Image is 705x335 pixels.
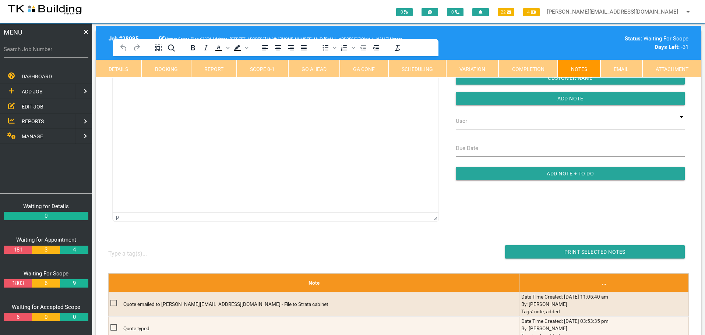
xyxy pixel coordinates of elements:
span: REPORTS [22,118,44,124]
div: Bullet list [319,43,338,53]
a: Waiting for Appointment [16,236,76,243]
div: Background color Black [231,43,250,53]
a: Email [600,60,642,78]
button: Redo [130,43,143,53]
a: 0 [60,313,88,321]
div: Text color Black [212,43,231,53]
a: Scheduling [388,60,446,78]
button: Decrease indent [357,43,369,53]
a: Attachment [642,60,701,78]
a: 4 [60,246,88,254]
a: 6 [4,313,32,321]
a: Booking [141,60,191,78]
span: MENU [4,27,22,37]
span: DASHBOARD [22,74,52,79]
input: Print Selected Notes [505,245,685,259]
span: ADD JOB [22,89,43,95]
span: MANAGE [22,133,43,139]
a: 0 [4,212,88,220]
span: 0 [396,8,413,16]
a: Report [191,60,237,78]
b: H: [267,37,271,42]
button: Bold [187,43,199,53]
p: Quote emailed to [PERSON_NAME][EMAIL_ADDRESS][DOMAIN_NAME] - File to Strata cabinet [123,300,490,308]
label: Search Job Number [4,45,88,54]
span: 0 [447,8,463,16]
a: Waiting for Accepted Scope [12,304,80,310]
th: ... [519,273,689,292]
b: Status: [625,35,642,42]
a: Scope 0-1 [237,60,288,78]
b: Name: [165,37,177,42]
div: Press the Up and Down arrow keys to resize the editor. [434,214,437,220]
a: 6 [32,279,60,288]
button: Undo [117,43,130,53]
a: Variation [446,60,498,78]
div: Numbered list [338,43,356,53]
a: 1803 [4,279,32,288]
b: W: [272,37,277,42]
label: Due Date [456,144,478,153]
span: 4 [523,8,540,16]
span: Strata Plan 63274 [165,37,211,42]
button: Align right [285,43,297,53]
a: Details [96,60,141,78]
iframe: Rich Text Area [113,56,438,212]
div: Waiting For Scope -31 [550,35,688,51]
b: Notes: [390,37,402,42]
input: Type a tag(s)... [108,245,163,262]
a: Waiting For Scope [24,270,68,277]
input: Add Note [456,92,685,105]
a: 9 [60,279,88,288]
button: Select all [152,43,165,53]
a: GA Conf [340,60,388,78]
b: E: [320,37,323,42]
button: Italic [200,43,212,53]
button: Clear formatting [391,43,404,53]
input: Add Note + To Do [456,167,685,180]
img: s3file [7,4,82,15]
a: 181 [4,246,32,254]
a: Waiting for Details [23,203,69,210]
b: Days Left: [655,44,680,50]
button: Align center [272,43,284,53]
a: 0 [32,313,60,321]
b: Job # 28095 [109,35,139,42]
button: Increase indent [370,43,382,53]
a: Go Ahead [288,60,340,78]
div: p [116,214,119,220]
span: [EMAIL_ADDRESS][DOMAIN_NAME] [320,37,389,42]
button: Align left [259,43,271,53]
a: Completion [498,60,557,78]
span: [STREET_ADDRESS] [212,37,266,42]
button: Justify [297,43,310,53]
p: Quote typed [123,325,490,332]
b: Address: [212,37,229,42]
th: Note [108,273,519,292]
button: Find and replace [165,43,177,53]
a: Notes [558,60,600,78]
a: 3 [32,246,60,254]
b: M: [314,37,318,42]
td: Date Time Created: [DATE] 11:05:40 am By: [PERSON_NAME] Tags: note, added [519,292,689,316]
input: Customer Name [456,71,685,85]
span: EDIT JOB [22,103,43,109]
span: 22 [498,8,514,16]
span: [PHONE_NUMBER] [272,37,313,42]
